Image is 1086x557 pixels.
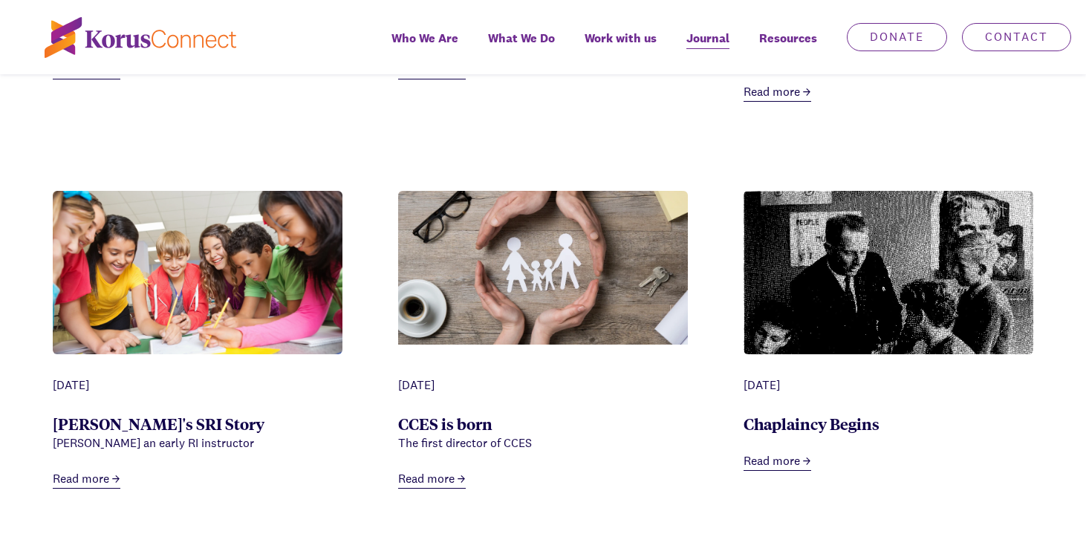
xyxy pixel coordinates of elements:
a: Journal [672,21,744,74]
a: Donate [847,23,947,51]
div: [DATE] [398,377,688,394]
div: Resources [744,21,832,74]
a: Read more [53,470,120,489]
a: Chaplaincy Begins [744,413,879,434]
a: Read more [744,452,811,471]
a: Contact [962,23,1071,51]
a: Who We Are [377,21,473,74]
span: What We Do [488,27,555,49]
div: [PERSON_NAME] an early RI instructor [53,434,342,452]
a: What We Do [473,21,570,74]
a: Work with us [570,21,672,74]
a: Read more [744,83,811,102]
span: Work with us [585,27,657,49]
span: Who We Are [391,27,458,49]
div: [DATE] [744,377,1033,394]
img: 1fdc8b3b-5ceb-4b61-ac2a-284827e13973_our%2Bpromise.png [398,191,688,345]
img: 4b64830a-e0be-48d4-b1fb-c496ff45a80f_Child%2B7.png [53,191,342,354]
span: Journal [686,27,729,49]
a: [PERSON_NAME]'s SRI Story [53,413,264,434]
img: chaplain with students [744,191,1033,446]
a: Read more [398,470,466,489]
div: [DATE] [53,377,342,394]
img: korus-connect%2Fc5177985-88d5-491d-9cd7-4a1febad1357_logo.svg [45,17,236,58]
a: CCES is born [398,413,492,434]
div: The first director of CCES [398,434,688,452]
